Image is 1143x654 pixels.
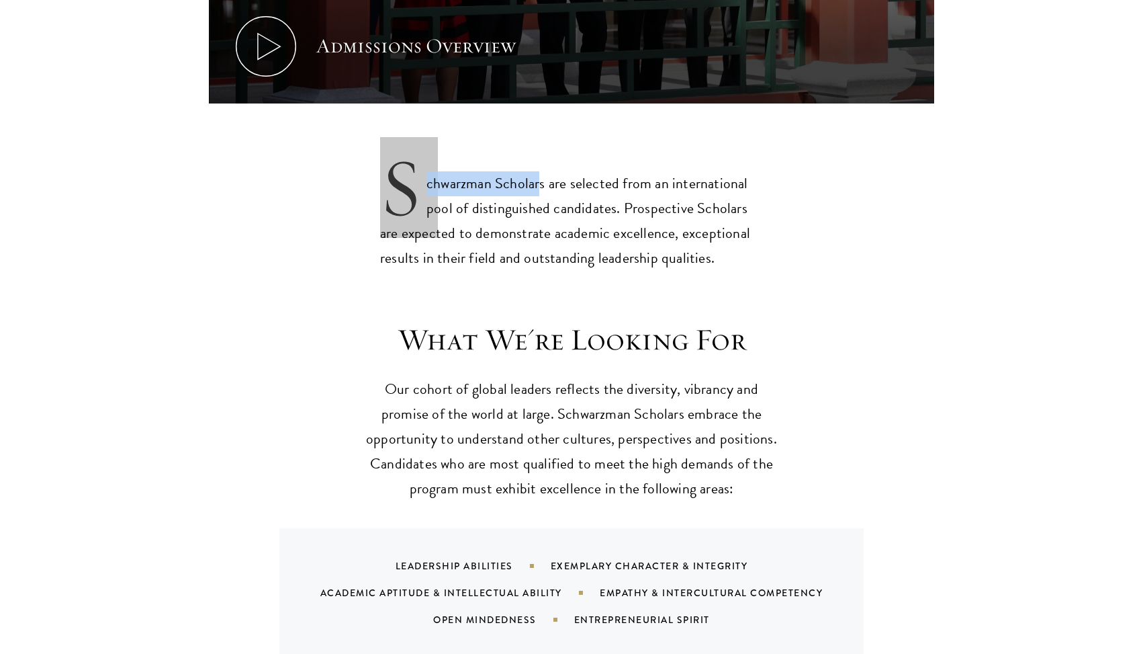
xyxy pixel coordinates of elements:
[574,613,743,626] div: Entrepreneurial Spirit
[551,559,782,573] div: Exemplary Character & Integrity
[363,321,780,359] h3: What We're Looking For
[363,377,780,501] p: Our cohort of global leaders reflects the diversity, vibrancy and promise of the world at large. ...
[433,613,574,626] div: Open Mindedness
[320,586,600,600] div: Academic Aptitude & Intellectual Ability
[396,559,551,573] div: Leadership Abilities
[600,586,856,600] div: Empathy & Intercultural Competency
[316,33,516,60] div: Admissions Overview
[380,149,763,271] p: Schwarzman Scholars are selected from an international pool of distinguished candidates. Prospect...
